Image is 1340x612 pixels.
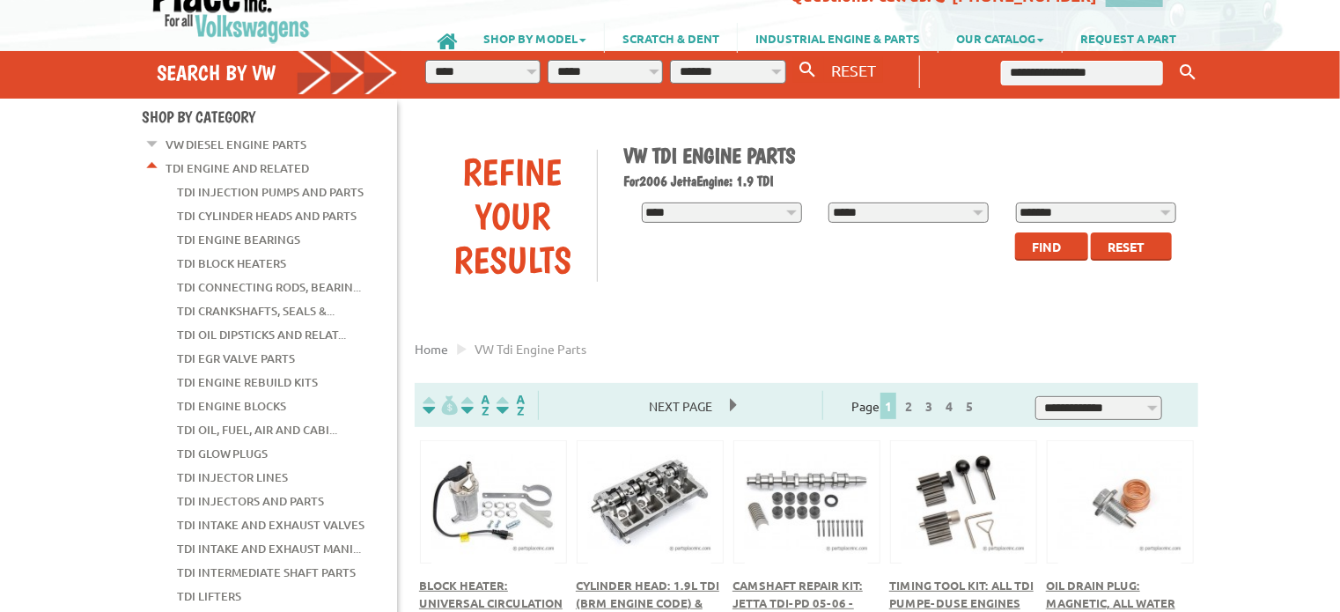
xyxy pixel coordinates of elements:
a: TDI Intake and Exhaust Valves [177,513,364,536]
a: TDI Injection Pumps and Parts [177,181,364,203]
a: TDI EGR Valve Parts [177,347,295,370]
a: TDI Block Heaters [177,252,286,275]
a: INDUSTRIAL ENGINE & PARTS [738,23,938,53]
a: 5 [961,398,977,414]
a: 2 [901,398,917,414]
button: RESET [824,57,883,83]
a: Home [415,341,448,357]
button: Reset [1091,232,1172,261]
h2: 2006 Jetta [624,173,1186,189]
a: TDI Lifters [177,585,241,608]
a: TDI Intermediate Shaft Parts [177,561,356,584]
a: TDI Crankshafts, Seals &... [177,299,335,322]
a: TDI Injector Lines [177,466,288,489]
span: Next Page [631,393,730,419]
a: TDI Engine Rebuild Kits [177,371,318,394]
a: SCRATCH & DENT [605,23,737,53]
a: TDI Engine Blocks [177,394,286,417]
a: 4 [941,398,957,414]
img: Sort by Sales Rank [493,395,528,416]
div: Refine Your Results [428,150,597,282]
span: Engine: 1.9 TDI [697,173,775,189]
a: OUR CATALOG [939,23,1062,53]
a: TDI Injectors and Parts [177,490,324,512]
span: Find [1032,239,1061,254]
span: For [624,173,640,189]
a: TDI Engine and Related [166,157,309,180]
a: TDI Engine Bearings [177,228,300,251]
span: RESET [831,61,876,79]
a: VW Diesel Engine Parts [166,133,306,156]
a: TDI Glow Plugs [177,442,268,465]
a: TDI Oil Dipsticks and Relat... [177,323,346,346]
span: VW tdi engine parts [475,341,586,357]
h4: Shop By Category [142,107,397,126]
a: TDI Connecting Rods, Bearin... [177,276,361,299]
button: Keyword Search [1174,58,1201,87]
a: SHOP BY MODEL [466,23,604,53]
h1: VW TDI Engine Parts [624,143,1186,168]
span: 1 [880,393,896,419]
a: TDI Oil, Fuel, Air and Cabi... [177,418,337,441]
a: REQUEST A PART [1063,23,1194,53]
a: Next Page [631,398,730,414]
span: Reset [1108,239,1145,254]
a: TDI Cylinder Heads and Parts [177,204,357,227]
img: filterpricelow.svg [423,395,458,416]
button: Search By VW... [793,57,823,83]
div: Page [822,391,1007,420]
img: Sort by Headline [458,395,493,416]
a: TDI Intake and Exhaust Mani... [177,537,361,560]
a: 3 [921,398,937,414]
h4: Search by VW [157,60,398,85]
button: Find [1015,232,1088,261]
